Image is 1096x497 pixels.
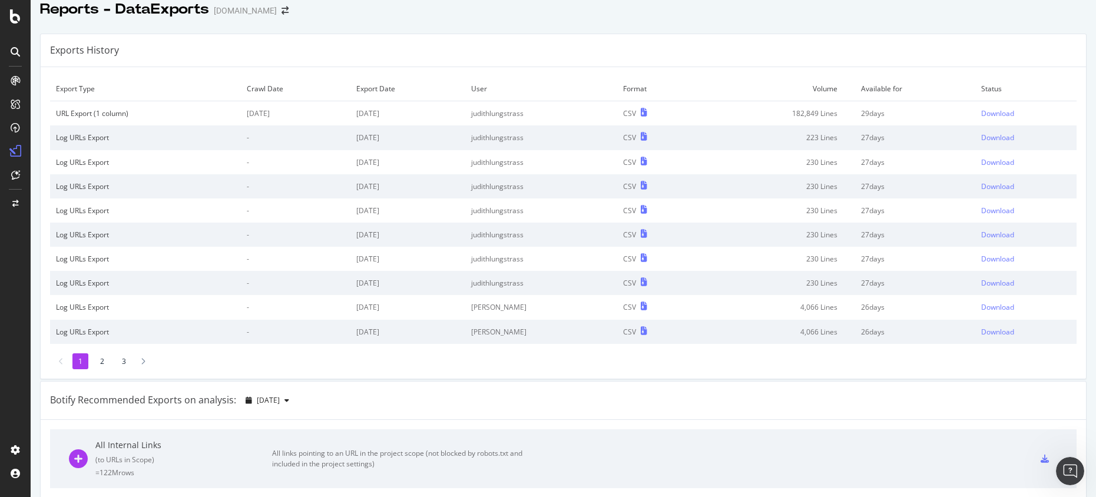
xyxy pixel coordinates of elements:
[350,247,465,271] td: [DATE]
[699,247,855,271] td: 230 Lines
[1041,455,1049,463] div: csv-export
[855,150,975,174] td: 27 days
[975,77,1077,101] td: Status
[241,223,350,247] td: -
[465,125,617,150] td: judithlungstrass
[350,77,465,101] td: Export Date
[241,295,350,319] td: -
[95,468,272,478] div: = 122M rows
[981,278,1071,288] a: Download
[95,455,272,465] div: ( to URLs in Scope )
[981,206,1071,216] a: Download
[855,295,975,319] td: 26 days
[56,132,235,143] div: Log URLs Export
[623,132,636,143] div: CSV
[699,271,855,295] td: 230 Lines
[981,254,1014,264] div: Download
[1056,457,1084,485] iframe: Intercom live chat
[350,150,465,174] td: [DATE]
[241,101,350,126] td: [DATE]
[855,125,975,150] td: 27 days
[465,271,617,295] td: judithlungstrass
[272,448,537,469] div: All links pointing to an URL in the project scope (not blocked by robots.txt and included in the ...
[981,327,1014,337] div: Download
[465,77,617,101] td: User
[623,108,636,118] div: CSV
[50,77,241,101] td: Export Type
[855,320,975,344] td: 26 days
[981,302,1071,312] a: Download
[623,302,636,312] div: CSV
[465,295,617,319] td: [PERSON_NAME]
[56,108,235,118] div: URL Export (1 column)
[617,77,698,101] td: Format
[350,223,465,247] td: [DATE]
[465,198,617,223] td: judithlungstrass
[699,174,855,198] td: 230 Lines
[981,157,1071,167] a: Download
[699,223,855,247] td: 230 Lines
[981,181,1014,191] div: Download
[56,254,235,264] div: Log URLs Export
[56,327,235,337] div: Log URLs Export
[95,439,272,451] div: All Internal Links
[56,181,235,191] div: Log URLs Export
[282,6,289,15] div: arrow-right-arrow-left
[981,206,1014,216] div: Download
[623,278,636,288] div: CSV
[241,77,350,101] td: Crawl Date
[981,132,1014,143] div: Download
[623,327,636,337] div: CSV
[855,247,975,271] td: 27 days
[699,295,855,319] td: 4,066 Lines
[855,101,975,126] td: 29 days
[855,223,975,247] td: 27 days
[50,393,236,407] div: Botify Recommended Exports on analysis:
[981,254,1071,264] a: Download
[981,327,1071,337] a: Download
[981,230,1014,240] div: Download
[465,320,617,344] td: [PERSON_NAME]
[699,198,855,223] td: 230 Lines
[981,230,1071,240] a: Download
[465,174,617,198] td: judithlungstrass
[699,320,855,344] td: 4,066 Lines
[94,353,110,369] li: 2
[981,108,1014,118] div: Download
[855,198,975,223] td: 27 days
[72,353,88,369] li: 1
[350,198,465,223] td: [DATE]
[350,125,465,150] td: [DATE]
[623,157,636,167] div: CSV
[981,132,1071,143] a: Download
[465,223,617,247] td: judithlungstrass
[623,254,636,264] div: CSV
[241,174,350,198] td: -
[465,150,617,174] td: judithlungstrass
[50,44,119,57] div: Exports History
[465,247,617,271] td: judithlungstrass
[56,302,235,312] div: Log URLs Export
[981,181,1071,191] a: Download
[623,206,636,216] div: CSV
[241,271,350,295] td: -
[855,77,975,101] td: Available for
[465,101,617,126] td: judithlungstrass
[981,157,1014,167] div: Download
[350,174,465,198] td: [DATE]
[981,278,1014,288] div: Download
[699,125,855,150] td: 223 Lines
[56,157,235,167] div: Log URLs Export
[56,206,235,216] div: Log URLs Export
[855,174,975,198] td: 27 days
[350,271,465,295] td: [DATE]
[981,302,1014,312] div: Download
[56,230,235,240] div: Log URLs Export
[699,150,855,174] td: 230 Lines
[214,5,277,16] div: [DOMAIN_NAME]
[855,271,975,295] td: 27 days
[350,295,465,319] td: [DATE]
[623,181,636,191] div: CSV
[241,247,350,271] td: -
[257,395,280,405] span: 2025 Sep. 2nd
